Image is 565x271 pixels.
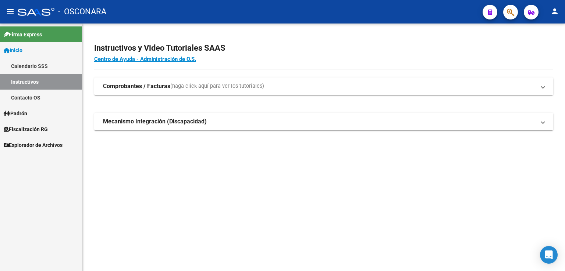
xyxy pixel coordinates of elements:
strong: Comprobantes / Facturas [103,82,170,90]
h2: Instructivos y Video Tutoriales SAAS [94,41,553,55]
mat-icon: menu [6,7,15,16]
span: - OSCONARA [58,4,106,20]
span: Padrón [4,109,27,118]
strong: Mecanismo Integración (Discapacidad) [103,118,207,126]
div: Open Intercom Messenger [540,246,558,264]
span: (haga click aquí para ver los tutoriales) [170,82,264,90]
span: Inicio [4,46,22,54]
span: Firma Express [4,30,42,39]
span: Explorador de Archivos [4,141,63,149]
mat-icon: person [550,7,559,16]
mat-expansion-panel-header: Mecanismo Integración (Discapacidad) [94,113,553,130]
span: Fiscalización RG [4,125,48,133]
a: Centro de Ayuda - Administración de O.S. [94,56,196,62]
mat-expansion-panel-header: Comprobantes / Facturas(haga click aquí para ver los tutoriales) [94,77,553,95]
